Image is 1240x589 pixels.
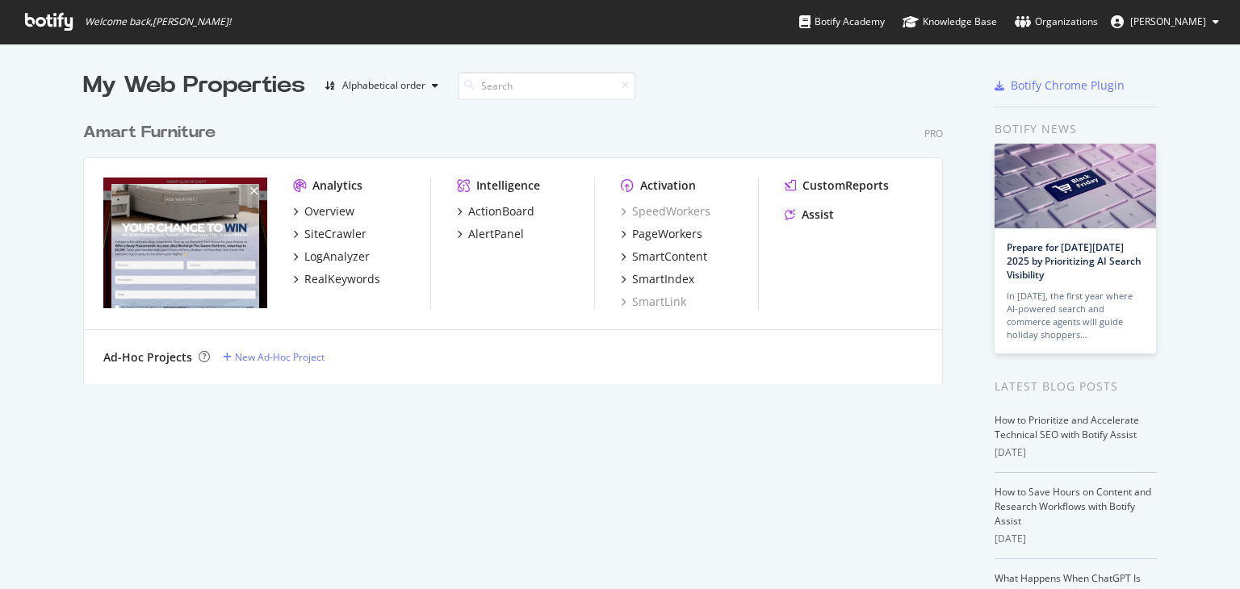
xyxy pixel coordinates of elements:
img: Prepare for Black Friday 2025 by Prioritizing AI Search Visibility [995,144,1156,228]
div: Organizations [1015,14,1098,30]
a: PageWorkers [621,226,702,242]
span: Welcome back, [PERSON_NAME] ! [85,15,231,28]
a: How to Prioritize and Accelerate Technical SEO with Botify Assist [995,413,1139,441]
a: New Ad-Hoc Project [223,350,325,364]
a: Amart Furniture [83,121,222,144]
a: SmartLink [621,294,686,310]
div: [DATE] [995,532,1157,546]
div: Overview [304,203,354,219]
a: Overview [293,203,354,219]
a: Assist [785,207,834,223]
div: Intelligence [476,178,540,194]
a: ActionBoard [457,203,534,219]
a: SmartIndex [621,271,694,287]
div: Botify Academy [799,14,885,30]
a: CustomReports [785,178,889,194]
div: Pro [924,127,943,140]
button: Alphabetical order [318,73,445,98]
div: Ad-Hoc Projects [103,349,192,366]
img: amartfurniture.com.au [103,178,267,308]
div: In [DATE], the first year where AI-powered search and commerce agents will guide holiday shoppers… [1007,290,1144,341]
span: Justin Grossbard [1130,15,1206,28]
div: Assist [802,207,834,223]
a: AlertPanel [457,226,524,242]
a: SmartContent [621,249,707,265]
a: LogAnalyzer [293,249,370,265]
div: Activation [640,178,696,194]
div: SmartIndex [632,271,694,287]
a: SiteCrawler [293,226,367,242]
div: SmartContent [632,249,707,265]
div: Analytics [312,178,362,194]
a: SpeedWorkers [621,203,710,219]
a: RealKeywords [293,271,380,287]
div: ActionBoard [468,203,534,219]
div: My Web Properties [83,69,305,102]
div: New Ad-Hoc Project [235,350,325,364]
a: Prepare for [DATE][DATE] 2025 by Prioritizing AI Search Visibility [1007,240,1142,282]
div: grid [83,102,956,384]
div: Latest Blog Posts [995,378,1157,395]
div: Amart Furniture [83,121,216,144]
div: SiteCrawler [304,226,367,242]
div: Botify Chrome Plugin [1011,77,1125,94]
div: CustomReports [802,178,889,194]
div: Knowledge Base [903,14,997,30]
a: How to Save Hours on Content and Research Workflows with Botify Assist [995,485,1151,528]
div: Botify news [995,120,1157,138]
div: PageWorkers [632,226,702,242]
a: Botify Chrome Plugin [995,77,1125,94]
div: AlertPanel [468,226,524,242]
div: LogAnalyzer [304,249,370,265]
input: Search [458,72,635,100]
button: [PERSON_NAME] [1098,9,1232,35]
div: [DATE] [995,445,1157,460]
div: Alphabetical order [342,81,425,90]
div: RealKeywords [304,271,380,287]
